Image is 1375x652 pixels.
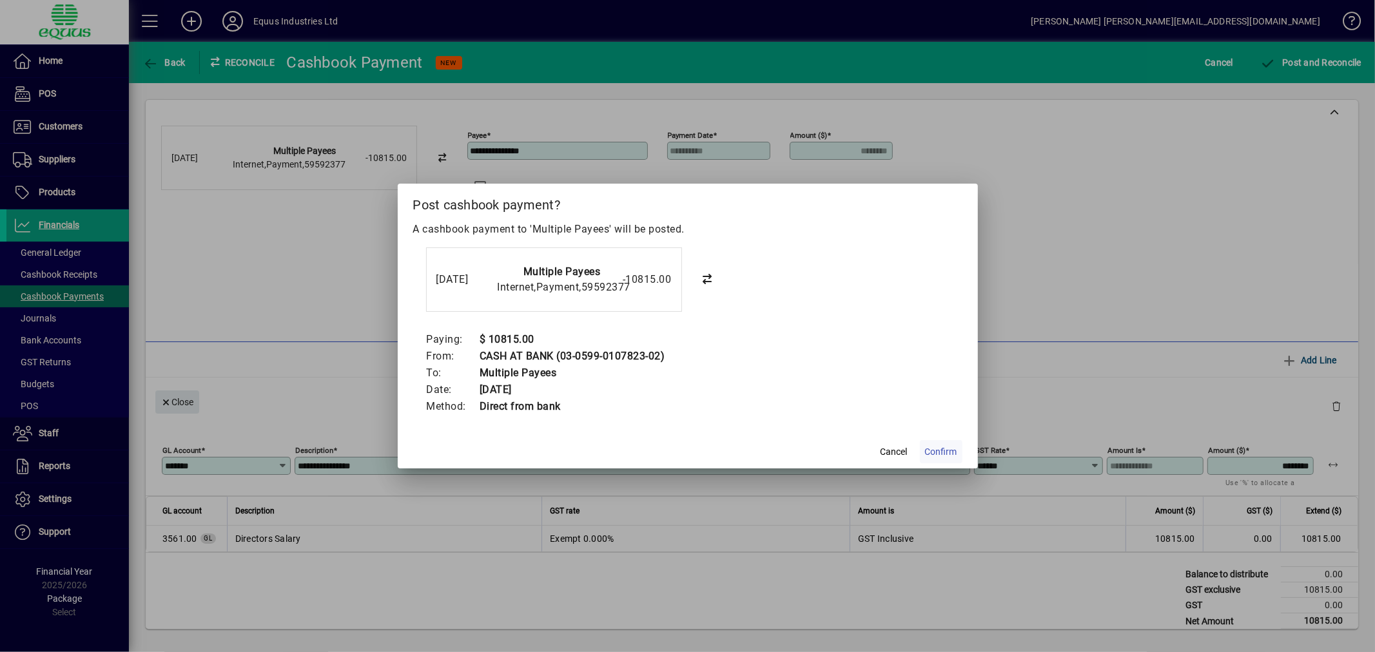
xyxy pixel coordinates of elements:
td: From: [426,348,480,365]
button: Cancel [873,440,915,463]
span: Internet,Payment,59592377 [498,281,631,293]
td: CASH AT BANK (03-0599-0107823-02) [479,348,665,365]
strong: Multiple Payees [523,265,601,278]
span: Cancel [881,445,908,459]
td: To: [426,365,480,381]
td: Paying: [426,331,480,348]
button: Confirm [920,440,962,463]
p: A cashbook payment to 'Multiple Payees' will be posted. [413,222,962,237]
div: -10815.00 [607,272,672,287]
td: Method: [426,398,480,415]
td: Multiple Payees [479,365,665,381]
span: Confirm [925,445,957,459]
div: [DATE] [436,272,488,287]
h2: Post cashbook payment? [398,184,978,221]
td: [DATE] [479,381,665,398]
td: Date: [426,381,480,398]
td: Direct from bank [479,398,665,415]
td: $ 10815.00 [479,331,665,348]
